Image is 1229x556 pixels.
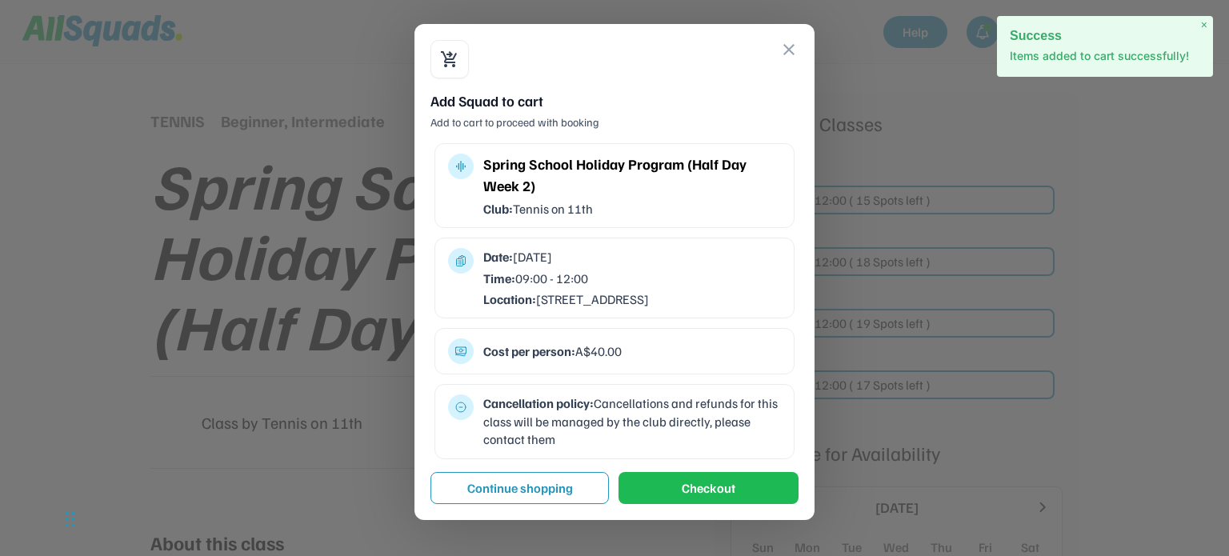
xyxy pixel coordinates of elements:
button: shopping_cart_checkout [440,50,459,69]
button: close [779,40,799,59]
strong: Cost per person: [483,343,575,359]
button: multitrack_audio [454,160,467,173]
button: Checkout [619,472,799,504]
strong: Date: [483,249,513,265]
div: Tennis on 11th [483,200,781,218]
p: Items added to cart successfully! [1010,48,1200,64]
div: Cancellations and refunds for this class will be managed by the club directly, please contact them [483,394,781,448]
button: Continue shopping [430,472,609,504]
div: A$40.00 [483,342,781,360]
div: [STREET_ADDRESS] [483,290,781,308]
strong: Location: [483,291,536,307]
div: [DATE] [483,248,781,266]
strong: Cancellation policy: [483,395,594,411]
div: 09:00 - 12:00 [483,270,781,287]
h2: Success [1010,29,1200,42]
div: Spring School Holiday Program (Half Day Week 2) [483,154,781,197]
div: Add to cart to proceed with booking [430,114,799,130]
div: Add Squad to cart [430,91,799,111]
span: × [1201,18,1207,32]
strong: Club: [483,201,513,217]
strong: Time: [483,270,515,286]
